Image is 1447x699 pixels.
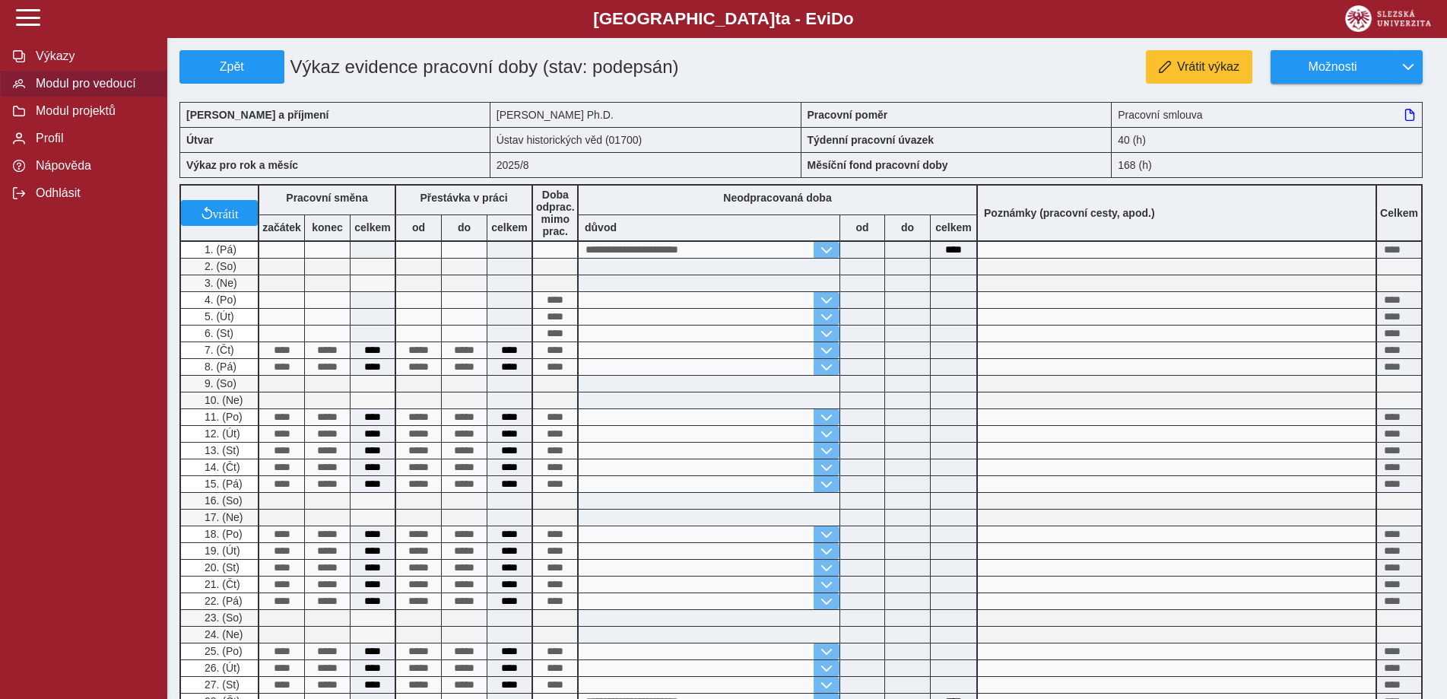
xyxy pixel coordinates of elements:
b: do [885,221,930,234]
b: celkem [351,221,395,234]
b: od [396,221,441,234]
button: Zpět [179,50,284,84]
b: Pracovní poměr [808,109,888,121]
span: Profil [31,132,154,145]
span: 4. (Po) [202,294,236,306]
b: Týdenní pracovní úvazek [808,134,935,146]
span: Výkazy [31,49,154,63]
span: Nápověda [31,159,154,173]
span: 11. (Po) [202,411,243,423]
div: [PERSON_NAME] Ph.D. [490,102,801,127]
span: 22. (Pá) [202,595,243,607]
div: Ústav historických věd (01700) [490,127,801,152]
b: do [442,221,487,234]
div: 2025/8 [490,152,801,178]
b: začátek [259,221,304,234]
span: o [843,9,854,28]
span: 18. (Po) [202,528,243,540]
span: 1. (Pá) [202,243,236,256]
span: 13. (St) [202,444,240,456]
span: Odhlásit [31,186,154,200]
span: 26. (Út) [202,662,240,674]
b: celkem [487,221,532,234]
b: Přestávka v práci [420,192,507,204]
span: 14. (Čt) [202,461,240,473]
span: 6. (St) [202,327,233,339]
span: D [831,9,843,28]
span: Možnosti [1284,60,1382,74]
span: Vrátit výkaz [1177,60,1239,74]
b: Pracovní směna [286,192,367,204]
span: 23. (So) [202,612,243,624]
span: 7. (Čt) [202,344,234,356]
span: 16. (So) [202,494,243,507]
span: Modul projektů [31,104,154,118]
b: [PERSON_NAME] a příjmení [186,109,328,121]
b: celkem [931,221,976,234]
span: 21. (Čt) [202,578,240,590]
span: 17. (Ne) [202,511,243,523]
b: Útvar [186,134,214,146]
button: Možnosti [1271,50,1394,84]
span: 12. (Út) [202,427,240,440]
span: Zpět [186,60,278,74]
span: 19. (Út) [202,545,240,557]
b: [GEOGRAPHIC_DATA] a - Evi [46,9,1401,29]
b: Celkem [1380,207,1418,219]
span: vrátit [213,207,239,219]
span: 15. (Pá) [202,478,243,490]
b: Výkaz pro rok a měsíc [186,159,298,171]
h1: Výkaz evidence pracovní doby (stav: podepsán) [284,50,703,84]
div: 168 (h) [1112,152,1423,178]
button: vrátit [181,200,258,226]
span: 27. (St) [202,678,240,691]
span: 3. (Ne) [202,277,237,289]
div: Pracovní smlouva [1112,102,1423,127]
span: 5. (Út) [202,310,234,322]
b: důvod [585,221,617,234]
span: t [775,9,780,28]
b: konec [305,221,350,234]
img: logo_web_su.png [1345,5,1431,32]
span: 2. (So) [202,260,236,272]
b: Neodpracovaná doba [723,192,831,204]
span: 8. (Pá) [202,361,236,373]
button: Vrátit výkaz [1146,50,1252,84]
b: Měsíční fond pracovní doby [808,159,948,171]
span: Modul pro vedoucí [31,77,154,91]
span: 20. (St) [202,561,240,573]
b: Doba odprac. mimo prac. [536,189,575,237]
b: od [840,221,884,234]
span: 9. (So) [202,377,236,389]
div: 40 (h) [1112,127,1423,152]
span: 10. (Ne) [202,394,243,406]
span: 24. (Ne) [202,628,243,640]
b: Poznámky (pracovní cesty, apod.) [978,207,1161,219]
span: 25. (Po) [202,645,243,657]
